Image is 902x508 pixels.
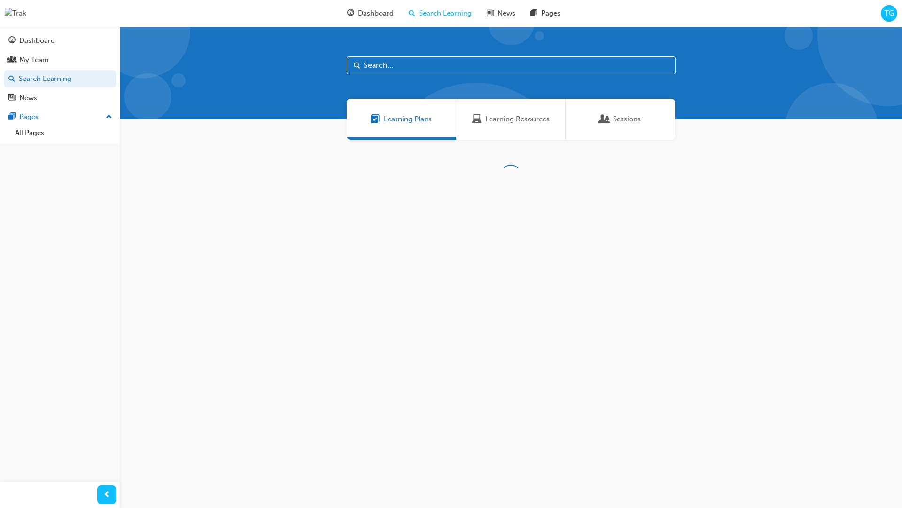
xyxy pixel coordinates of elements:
[358,8,394,19] span: Dashboard
[472,114,482,125] span: Learning Resources
[8,37,16,45] span: guage-icon
[11,126,116,140] a: All Pages
[541,8,560,19] span: Pages
[8,56,16,64] span: people-icon
[347,8,354,19] span: guage-icon
[19,55,49,65] div: My Team
[419,8,472,19] span: Search Learning
[340,4,401,23] a: guage-iconDashboard
[347,56,676,74] input: Search...
[371,114,380,125] span: Learning Plans
[479,4,523,23] a: news-iconNews
[4,89,116,107] a: News
[881,5,897,22] button: TG
[613,114,641,125] span: Sessions
[4,70,116,87] a: Search Learning
[530,8,537,19] span: pages-icon
[409,8,415,19] span: search-icon
[384,114,432,125] span: Learning Plans
[8,75,15,83] span: search-icon
[8,94,16,103] span: news-icon
[4,108,116,126] button: Pages
[103,489,110,501] span: prev-icon
[4,30,116,108] button: DashboardMy TeamSearch LearningNews
[487,8,494,19] span: news-icon
[347,99,456,140] a: Learning PlansLearning Plans
[566,99,675,140] a: SessionsSessions
[523,4,568,23] a: pages-iconPages
[354,60,360,71] span: Search
[19,93,37,103] div: News
[5,8,26,19] img: Trak
[4,32,116,49] a: Dashboard
[8,113,16,121] span: pages-icon
[19,111,39,122] div: Pages
[4,51,116,69] a: My Team
[485,114,550,125] span: Learning Resources
[19,35,55,46] div: Dashboard
[456,99,566,140] a: Learning ResourcesLearning Resources
[498,8,515,19] span: News
[885,8,894,19] span: TG
[401,4,479,23] a: search-iconSearch Learning
[600,114,609,125] span: Sessions
[106,111,112,123] span: up-icon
